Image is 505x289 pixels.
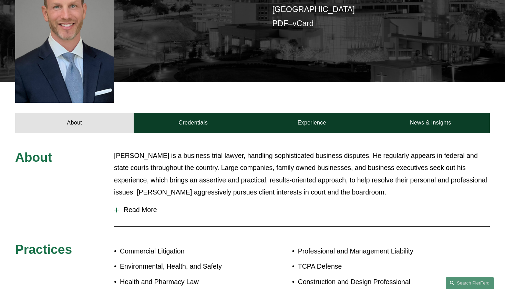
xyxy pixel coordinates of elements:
[120,276,252,288] p: Health and Pharmacy Law
[298,276,450,288] p: Construction and Design Professional
[272,19,288,28] a: PDF
[446,277,494,289] a: Search this site
[15,113,134,133] a: About
[15,242,72,257] span: Practices
[120,260,252,272] p: Environmental, Health, and Safety
[292,19,313,28] a: vCard
[134,113,252,133] a: Credentials
[114,201,490,219] button: Read More
[15,150,52,165] span: About
[298,260,450,272] p: TCPA Defense
[119,206,490,214] span: Read More
[120,245,252,257] p: Commercial Litigation
[252,113,371,133] a: Experience
[114,150,490,198] p: [PERSON_NAME] is a business trial lawyer, handling sophisticated business disputes. He regularly ...
[298,245,450,257] p: Professional and Management Liability
[371,113,490,133] a: News & Insights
